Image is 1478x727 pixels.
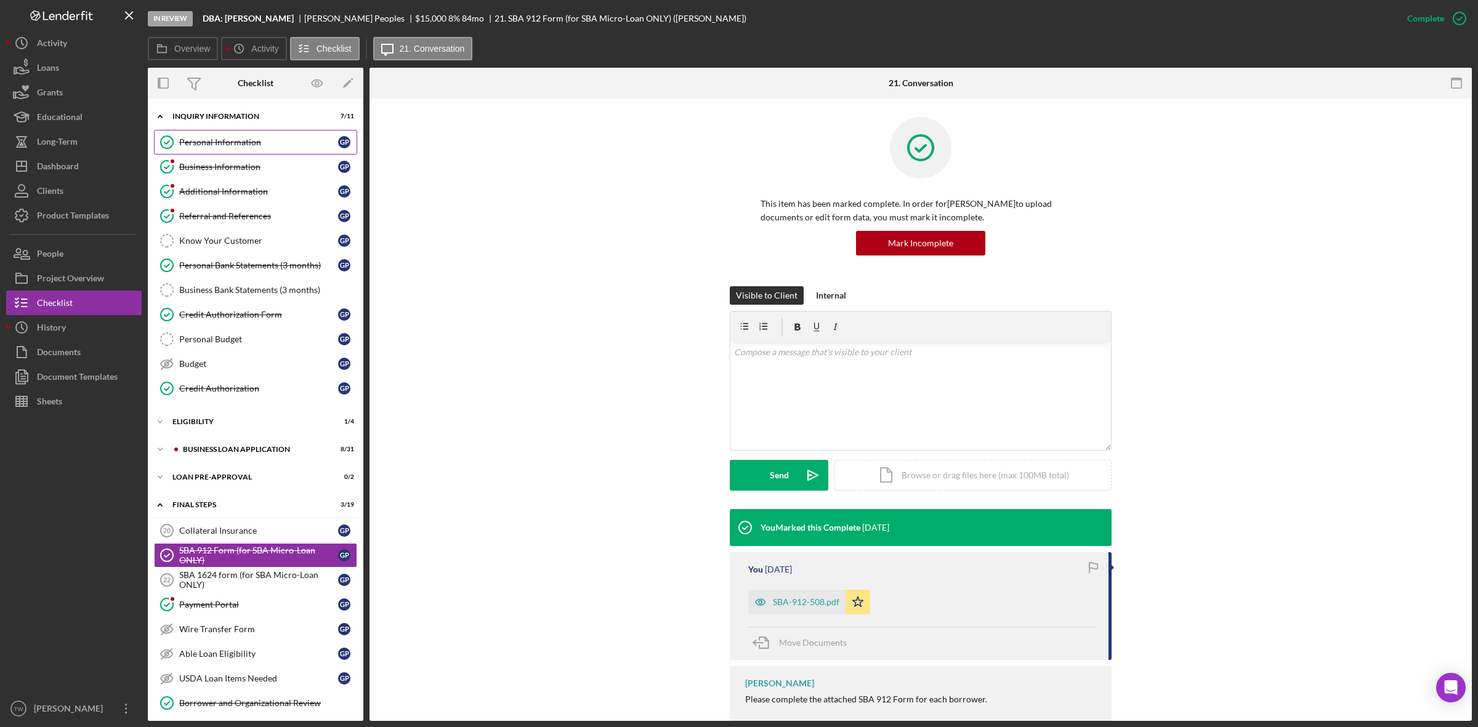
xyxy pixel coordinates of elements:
div: Clients [37,179,63,206]
div: Borrower and Organizational Review [179,698,357,708]
div: Visible to Client [736,286,798,305]
div: Wire Transfer Form [179,624,338,634]
button: Visible to Client [730,286,804,305]
span: Move Documents [779,637,847,648]
div: G P [338,648,350,660]
a: Additional InformationGP [154,179,357,204]
div: 8 % [448,14,460,23]
button: 21. Conversation [373,37,473,60]
div: Credit Authorization [179,384,338,393]
div: Checklist [238,78,273,88]
button: Checklist [6,291,142,315]
a: Project Overview [6,266,142,291]
div: 0 / 2 [332,473,354,481]
div: G P [338,524,350,537]
a: SBA 912 Form (for SBA Micro-Loan ONLY)GP [154,543,357,568]
div: Collateral Insurance [179,526,338,536]
a: Know Your CustomerGP [154,228,357,253]
button: Clients [6,179,142,203]
div: Referral and References [179,211,338,221]
p: This item has been marked complete. In order for [PERSON_NAME] to upload documents or edit form d... [761,197,1081,225]
div: SBA-912-508.pdf [773,597,839,607]
a: History [6,315,142,340]
div: 8 / 31 [332,446,354,453]
button: Activity [6,31,142,55]
button: Dashboard [6,154,142,179]
div: Business Bank Statements (3 months) [179,285,357,295]
button: Long-Term [6,129,142,154]
div: BUSINESS LOAN APPLICATION [183,446,323,453]
button: Grants [6,80,142,105]
div: G P [338,235,350,247]
time: 2025-10-10 16:05 [862,523,889,532]
div: Product Templates [37,203,109,231]
button: Loans [6,55,142,80]
a: Personal BudgetGP [154,327,357,351]
button: Activity [221,37,286,60]
div: 7 / 11 [332,113,354,120]
div: SBA 1624 form (for SBA Micro-Loan ONLY) [179,570,338,590]
div: Personal Budget [179,334,338,344]
div: G P [338,185,350,198]
button: People [6,241,142,266]
div: G P [338,259,350,271]
div: Checklist [37,291,73,318]
a: 22SBA 1624 form (for SBA Micro-Loan ONLY)GP [154,568,357,592]
a: Sheets [6,389,142,414]
div: People [37,241,63,269]
div: Loans [37,55,59,83]
button: Internal [810,286,852,305]
div: G P [338,136,350,148]
div: Budget [179,359,338,369]
a: Borrower and Organizational Review [154,691,357,715]
div: In Review [148,11,193,26]
tspan: 22 [163,576,171,584]
div: G P [338,210,350,222]
tspan: 20 [163,527,171,534]
a: BudgetGP [154,351,357,376]
div: Document Templates [37,364,118,392]
a: Credit Authorization FormGP [154,302,357,327]
button: SBA-912-508.pdf [748,590,870,614]
button: Product Templates [6,203,142,228]
a: Credit AuthorizationGP [154,376,357,401]
div: G P [338,308,350,321]
div: Grants [37,80,63,108]
div: History [37,315,66,343]
div: SBA 912 Form (for SBA Micro-Loan ONLY) [179,545,338,565]
div: [PERSON_NAME] [745,678,814,688]
div: Payment Portal [179,600,338,609]
div: 21. SBA 912 Form (for SBA Micro-Loan ONLY) ([PERSON_NAME]) [495,14,746,23]
a: Personal Bank Statements (3 months)GP [154,253,357,278]
div: G P [338,549,350,561]
button: Send [730,460,828,491]
button: Educational [6,105,142,129]
button: Document Templates [6,364,142,389]
div: INQUIRY INFORMATION [172,113,323,120]
div: Personal Bank Statements (3 months) [179,260,338,270]
div: Open Intercom Messenger [1436,673,1466,702]
button: Checklist [290,37,360,60]
div: Complete [1407,6,1444,31]
div: Project Overview [37,266,104,294]
button: Overview [148,37,218,60]
div: You Marked this Complete [761,523,860,532]
a: Able Loan EligibilityGP [154,641,357,666]
div: G P [338,598,350,611]
div: Send [770,460,789,491]
span: $15,000 [415,13,446,23]
a: Payment PortalGP [154,592,357,617]
b: DBA: [PERSON_NAME] [203,14,294,23]
label: Checklist [317,44,352,54]
div: FINAL STEPS [172,501,323,508]
button: Documents [6,340,142,364]
a: 20Collateral InsuranceGP [154,518,357,543]
div: Documents [37,340,81,368]
div: Activity [37,31,67,58]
